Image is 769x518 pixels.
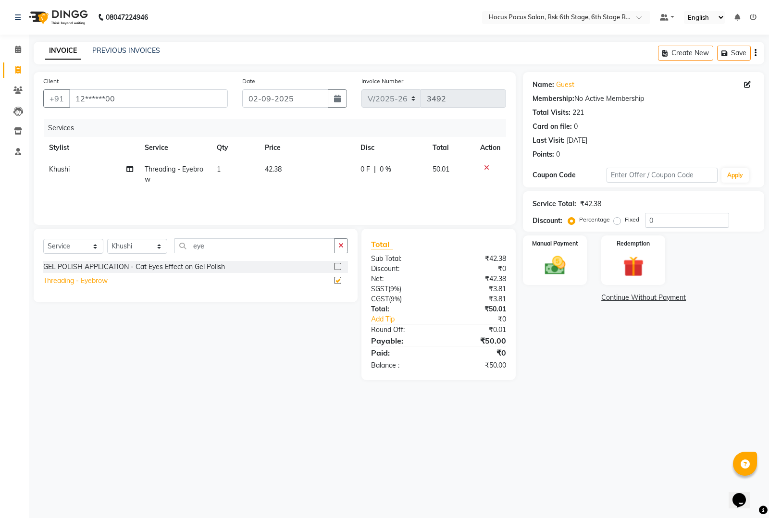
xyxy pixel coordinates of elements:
[43,77,59,86] label: Client
[433,165,449,173] span: 50.01
[45,42,81,60] a: INVOICE
[439,335,514,346] div: ₹50.00
[211,137,259,159] th: Qty
[390,285,399,293] span: 9%
[525,293,762,303] a: Continue Without Payment
[364,347,439,358] div: Paid:
[364,254,439,264] div: Sub Total:
[567,136,587,146] div: [DATE]
[145,165,203,184] span: Threading - Eyebrow
[43,262,225,272] div: GEL POLISH APPLICATION - Cat Eyes Effect on Gel Polish
[371,284,388,293] span: SGST
[43,137,139,159] th: Stylist
[364,304,439,314] div: Total:
[533,170,607,180] div: Coupon Code
[533,199,576,209] div: Service Total:
[533,94,755,104] div: No Active Membership
[729,480,759,508] iframe: chat widget
[439,360,514,370] div: ₹50.00
[439,274,514,284] div: ₹42.38
[25,4,90,31] img: logo
[533,108,571,118] div: Total Visits:
[533,80,554,90] div: Name:
[364,325,439,335] div: Round Off:
[538,254,572,277] img: _cash.svg
[580,199,601,209] div: ₹42.38
[265,165,282,173] span: 42.38
[533,122,572,132] div: Card on file:
[658,46,713,61] button: Create New
[717,46,751,61] button: Save
[533,149,554,160] div: Points:
[364,360,439,370] div: Balance :
[92,46,160,55] a: PREVIOUS INVOICES
[44,119,513,137] div: Services
[43,89,70,108] button: +91
[371,295,389,303] span: CGST
[371,239,393,249] span: Total
[364,264,439,274] div: Discount:
[364,284,439,294] div: ( )
[451,314,514,324] div: ₹0
[364,335,439,346] div: Payable:
[360,164,370,174] span: 0 F
[391,295,400,303] span: 9%
[533,94,574,104] div: Membership:
[439,347,514,358] div: ₹0
[380,164,391,174] span: 0 %
[427,137,475,159] th: Total
[533,216,562,226] div: Discount:
[242,77,255,86] label: Date
[574,122,578,132] div: 0
[617,239,650,248] label: Redemption
[43,276,108,286] div: Threading - Eyebrow
[617,254,650,279] img: _gift.svg
[439,304,514,314] div: ₹50.01
[139,137,211,159] th: Service
[364,314,451,324] a: Add Tip
[364,294,439,304] div: ( )
[532,239,578,248] label: Manual Payment
[721,168,749,183] button: Apply
[439,294,514,304] div: ₹3.81
[572,108,584,118] div: 221
[49,165,70,173] span: Khushi
[556,80,574,90] a: Guest
[364,274,439,284] div: Net:
[474,137,506,159] th: Action
[174,238,335,253] input: Search or Scan
[361,77,403,86] label: Invoice Number
[579,215,610,224] label: Percentage
[439,254,514,264] div: ₹42.38
[374,164,376,174] span: |
[439,264,514,274] div: ₹0
[439,284,514,294] div: ₹3.81
[106,4,148,31] b: 08047224946
[259,137,355,159] th: Price
[69,89,228,108] input: Search by Name/Mobile/Email/Code
[217,165,221,173] span: 1
[439,325,514,335] div: ₹0.01
[533,136,565,146] div: Last Visit:
[607,168,718,183] input: Enter Offer / Coupon Code
[625,215,639,224] label: Fixed
[556,149,560,160] div: 0
[355,137,427,159] th: Disc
